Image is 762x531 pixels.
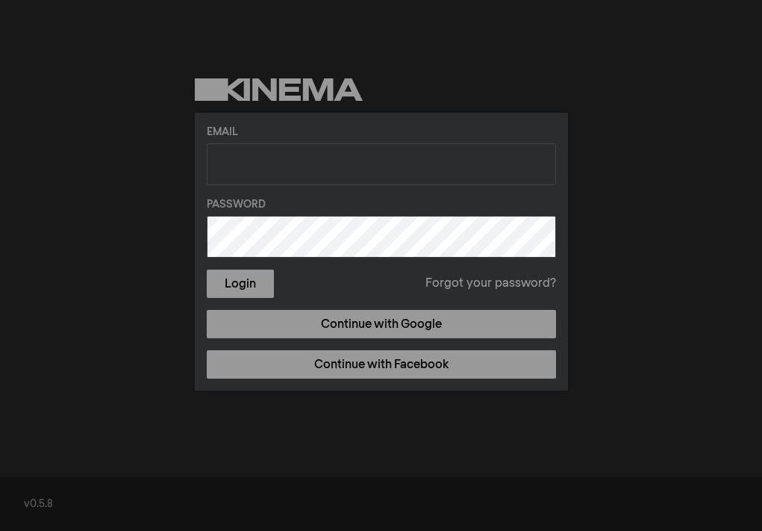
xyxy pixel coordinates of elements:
[24,497,738,512] div: v0.5.8
[425,275,556,293] a: Forgot your password?
[207,197,556,213] label: Password
[207,350,556,379] a: Continue with Facebook
[207,310,556,338] a: Continue with Google
[207,125,556,140] label: Email
[207,270,274,298] button: Login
